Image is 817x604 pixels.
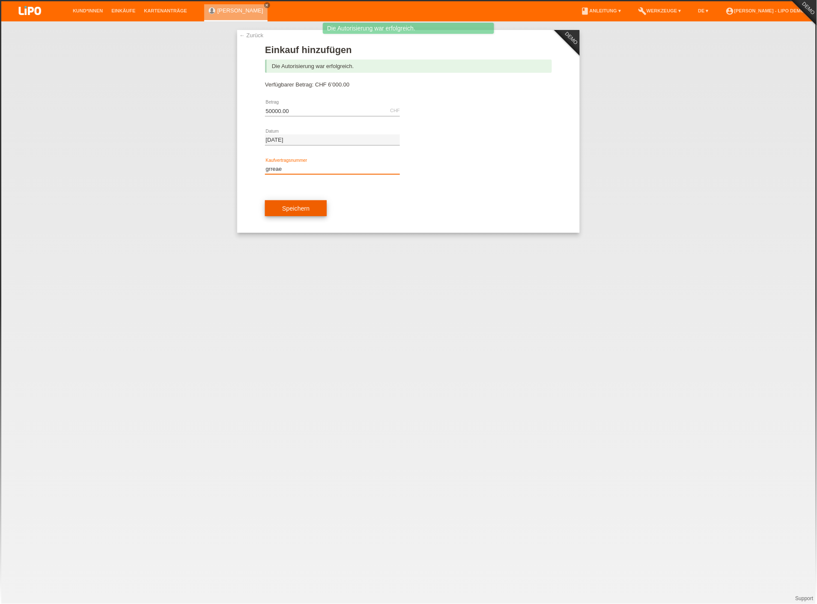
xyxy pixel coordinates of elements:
span: Speichern [282,205,310,212]
a: close [264,2,270,8]
i: close [265,3,269,7]
a: account_circle[PERSON_NAME] - LIPO Demo ▾ [722,8,813,13]
a: Support [796,596,814,602]
div: CHF [390,108,400,113]
a: [PERSON_NAME] [218,7,263,14]
h1: Einkauf hinzufügen [265,45,552,55]
i: build [638,7,647,15]
a: buildWerkzeuge ▾ [634,8,686,13]
a: Kartenanträge [140,8,191,13]
a: LIPO pay [9,18,51,24]
i: account_circle [726,7,734,15]
a: Kund*innen [69,8,107,13]
a: bookAnleitung ▾ [577,8,625,13]
span: CHF 6’000.00 [315,81,349,88]
i: book [581,7,590,15]
div: Die Autorisierung war erfolgreich. [265,60,552,73]
span: Verfügbarer Betrag: [265,81,313,88]
button: Speichern [265,200,327,217]
a: DE ▾ [694,8,713,13]
a: Einkäufe [107,8,140,13]
div: Die Autorisierung war erfolgreich. [323,23,494,34]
